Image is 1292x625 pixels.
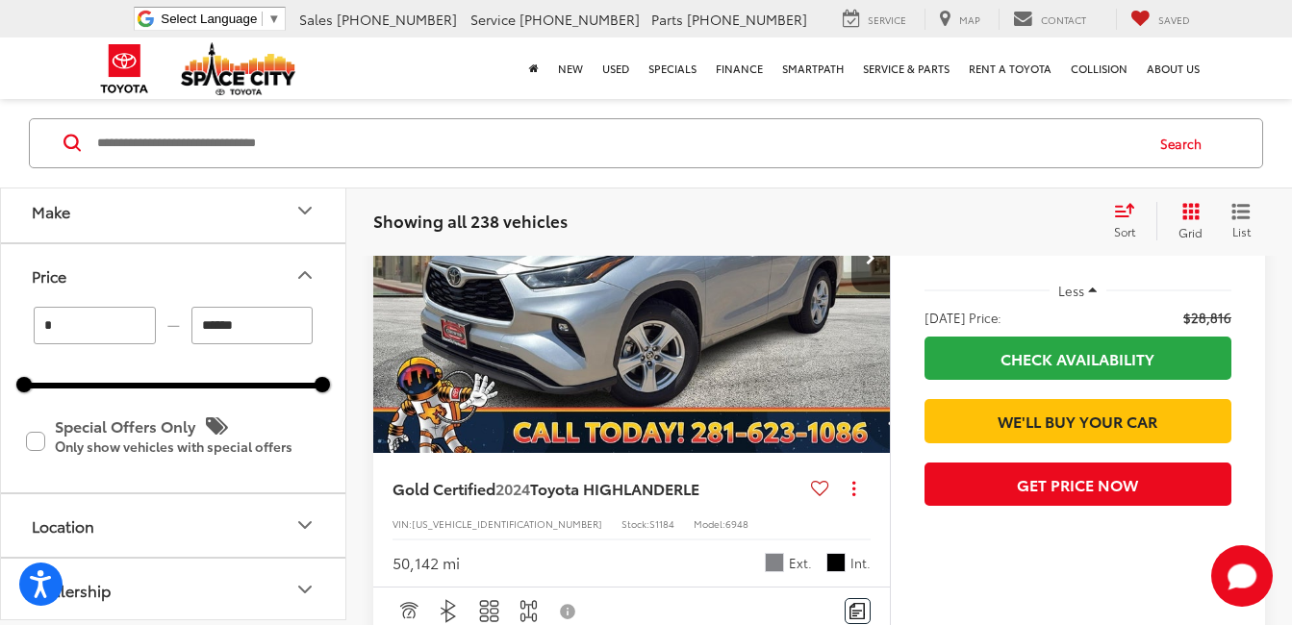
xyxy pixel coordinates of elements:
[26,410,320,473] label: Special Offers Only
[55,440,320,454] p: Only show vehicles with special offers
[95,120,1142,166] input: Search by Make, Model, or Keyword
[868,12,906,27] span: Service
[1050,273,1107,308] button: Less
[789,554,812,572] span: Ext.
[1114,223,1135,239] span: Sort
[161,12,280,26] a: Select Language​
[262,12,263,26] span: ​
[1,180,347,242] button: MakeMake
[837,472,871,506] button: Actions
[959,37,1061,99] a: Rent a Toyota
[1217,202,1265,240] button: List View
[925,337,1231,380] a: Check Availability
[32,266,66,285] div: Price
[850,554,871,572] span: Int.
[477,599,501,623] img: 3rd Row Seating
[393,477,495,499] span: Gold Certified
[845,598,871,624] button: Comments
[1158,12,1190,27] span: Saved
[293,200,317,223] div: Make
[765,553,784,572] span: Celestial Silver
[621,516,649,531] span: Stock:
[649,516,674,531] span: S1184
[393,516,412,531] span: VIN:
[293,264,317,287] div: Price
[852,481,855,496] span: dropdown dots
[519,37,548,99] a: Home
[32,581,111,599] div: Dealership
[372,64,892,452] div: 2024 Toyota HIGHLANDER LE 0
[999,9,1101,30] a: Contact
[1211,545,1273,607] svg: Start Chat
[828,9,921,30] a: Service
[372,64,892,454] img: 2024 Toyota HIGHLANDER LE
[519,10,640,29] span: [PHONE_NUMBER]
[191,307,314,344] input: maximum Buy price
[925,9,995,30] a: Map
[337,10,457,29] span: [PHONE_NUMBER]
[32,516,94,535] div: Location
[826,553,846,572] span: Black
[1183,308,1231,327] span: $28,816
[373,209,568,232] span: Showing all 238 vehicles
[853,37,959,99] a: Service & Parts
[517,599,541,623] img: 4WD/AWD
[1,559,347,621] button: DealershipDealership
[393,478,803,499] a: Gold Certified2024Toyota HIGHLANDERLE
[959,12,980,27] span: Map
[470,10,516,29] span: Service
[1104,202,1156,240] button: Select sort value
[725,516,748,531] span: 6948
[851,225,890,292] button: Next image
[849,603,865,619] img: Comments
[293,579,317,602] div: Dealership
[162,317,186,334] span: —
[1137,37,1209,99] a: About Us
[32,202,70,220] div: Make
[651,10,683,29] span: Parts
[548,37,593,99] a: New
[1142,119,1229,167] button: Search
[393,552,460,574] div: 50,142 mi
[495,477,530,499] span: 2024
[1156,202,1217,240] button: Grid View
[1041,12,1086,27] span: Contact
[412,516,602,531] span: [US_VEHICLE_IDENTIFICATION_NUMBER]
[706,37,773,99] a: Finance
[1116,9,1204,30] a: My Saved Vehicles
[267,12,280,26] span: ▼
[530,477,683,499] span: Toyota HIGHLANDER
[372,64,892,452] a: 2024 Toyota HIGHLANDER LE2024 Toyota HIGHLANDER LE2024 Toyota HIGHLANDER LE2024 Toyota HIGHLANDER LE
[181,42,296,95] img: Space City Toyota
[1231,223,1251,239] span: List
[1211,545,1273,607] button: Toggle Chat Window
[925,308,1001,327] span: [DATE] Price:
[683,477,699,499] span: LE
[694,516,725,531] span: Model:
[396,599,420,623] img: Adaptive Cruise Control
[293,514,317,537] div: Location
[1,494,347,557] button: LocationLocation
[925,399,1231,442] a: We'll Buy Your Car
[687,10,807,29] span: [PHONE_NUMBER]
[639,37,706,99] a: Specials
[437,599,461,623] img: Bluetooth®
[34,307,156,344] input: minimum Buy price
[1058,282,1084,299] span: Less
[593,37,639,99] a: Used
[1061,37,1137,99] a: Collision
[1,244,347,307] button: PricePrice
[161,12,257,26] span: Select Language
[89,37,161,100] img: Toyota
[773,37,853,99] a: SmartPath
[1178,224,1203,240] span: Grid
[925,462,1231,506] button: Get Price Now
[299,10,333,29] span: Sales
